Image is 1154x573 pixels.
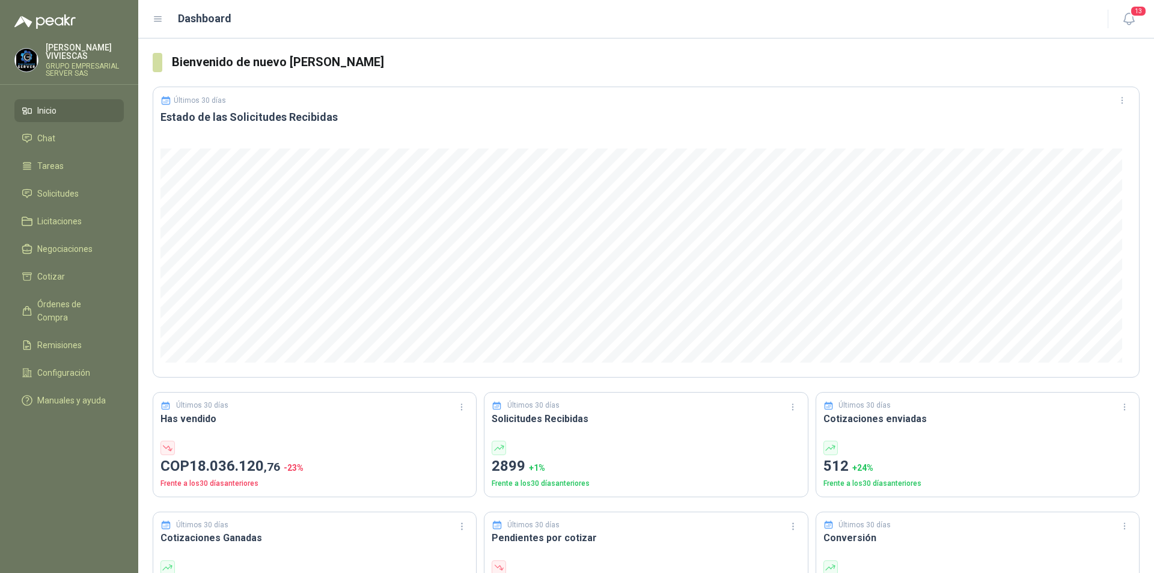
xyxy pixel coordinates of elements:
span: 18.036.120 [189,458,280,474]
h3: Bienvenido de nuevo [PERSON_NAME] [172,53,1140,72]
a: Tareas [14,155,124,177]
span: Cotizar [37,270,65,283]
p: Frente a los 30 días anteriores [492,478,800,489]
a: Inicio [14,99,124,122]
span: + 24 % [852,463,873,473]
span: Negociaciones [37,242,93,256]
a: Órdenes de Compra [14,293,124,329]
h3: Pendientes por cotizar [492,530,800,545]
p: 512 [823,455,1132,478]
h3: Solicitudes Recibidas [492,411,800,426]
p: GRUPO EMPRESARIAL SERVER SAS [46,63,124,77]
p: Últimos 30 días [838,519,891,531]
span: Órdenes de Compra [37,298,112,324]
h1: Dashboard [178,10,231,27]
span: Inicio [37,104,56,117]
span: + 1 % [529,463,545,473]
span: Licitaciones [37,215,82,228]
img: Logo peakr [14,14,76,29]
a: Negociaciones [14,237,124,260]
a: Solicitudes [14,182,124,205]
p: Últimos 30 días [176,519,228,531]
p: Últimos 30 días [838,400,891,411]
p: Últimos 30 días [507,400,560,411]
button: 13 [1118,8,1140,30]
p: Últimos 30 días [176,400,228,411]
a: Remisiones [14,334,124,357]
h3: Cotizaciones Ganadas [160,530,469,545]
span: Chat [37,132,55,145]
span: ,76 [264,460,280,474]
a: Chat [14,127,124,150]
p: COP [160,455,469,478]
p: Últimos 30 días [174,96,226,105]
img: Company Logo [15,49,38,72]
p: Últimos 30 días [507,519,560,531]
p: Frente a los 30 días anteriores [160,478,469,489]
span: -23 % [284,463,304,473]
span: Manuales y ayuda [37,394,106,407]
span: Configuración [37,366,90,379]
p: 2899 [492,455,800,478]
span: Remisiones [37,339,82,352]
span: Tareas [37,159,64,173]
h3: Cotizaciones enviadas [823,411,1132,426]
h3: Has vendido [160,411,469,426]
a: Licitaciones [14,210,124,233]
span: 13 [1130,5,1147,17]
span: Solicitudes [37,187,79,200]
h3: Conversión [823,530,1132,545]
a: Cotizar [14,265,124,288]
a: Configuración [14,361,124,384]
h3: Estado de las Solicitudes Recibidas [160,110,1132,124]
p: [PERSON_NAME] VIVIESCAS [46,43,124,60]
p: Frente a los 30 días anteriores [823,478,1132,489]
a: Manuales y ayuda [14,389,124,412]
